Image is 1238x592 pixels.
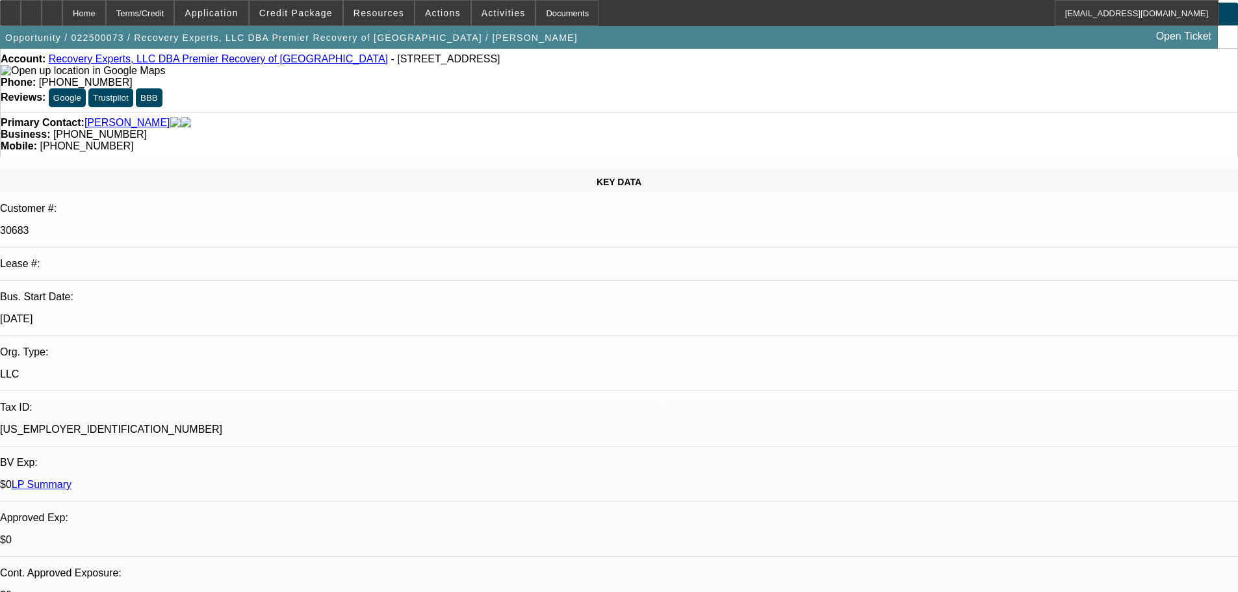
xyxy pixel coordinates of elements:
strong: Mobile: [1,140,37,151]
span: Application [185,8,238,18]
a: LP Summary [12,479,71,490]
span: [PHONE_NUMBER] [53,129,147,140]
span: Credit Package [259,8,333,18]
button: Activities [472,1,535,25]
img: Open up location in Google Maps [1,65,165,77]
strong: Reviews: [1,92,45,103]
span: Activities [482,8,526,18]
strong: Business: [1,129,50,140]
strong: Account: [1,53,45,64]
button: Google [49,88,86,107]
span: KEY DATA [597,177,641,187]
button: BBB [136,88,162,107]
strong: Primary Contact: [1,117,84,129]
span: [PHONE_NUMBER] [40,140,133,151]
button: Resources [344,1,414,25]
img: facebook-icon.png [170,117,181,129]
img: linkedin-icon.png [181,117,191,129]
span: Resources [354,8,404,18]
a: View Google Maps [1,65,165,76]
span: Actions [425,8,461,18]
a: Open Ticket [1151,25,1217,47]
span: [PHONE_NUMBER] [39,77,133,88]
button: Application [175,1,248,25]
span: - [STREET_ADDRESS] [391,53,500,64]
button: Trustpilot [88,88,133,107]
strong: Phone: [1,77,36,88]
span: Opportunity / 022500073 / Recovery Experts, LLC DBA Premier Recovery of [GEOGRAPHIC_DATA] / [PERS... [5,32,578,43]
a: Recovery Experts, LLC DBA Premier Recovery of [GEOGRAPHIC_DATA] [49,53,388,64]
button: Actions [415,1,471,25]
a: [PERSON_NAME] [84,117,170,129]
button: Credit Package [250,1,342,25]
